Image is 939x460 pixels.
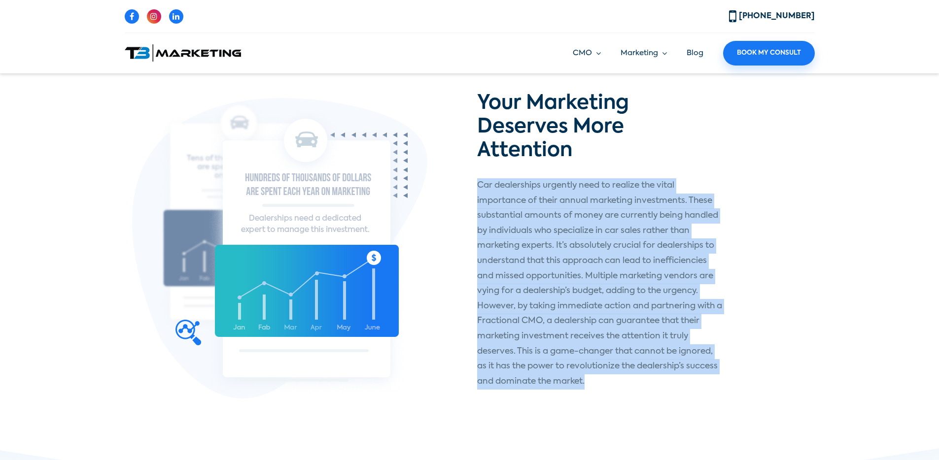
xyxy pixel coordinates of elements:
p: Car dealerships urgently need to realize the vital importance of their annual marketing investmen... [477,178,723,389]
h2: Your Marketing Deserves More Attention [477,92,723,163]
img: T3 Marketing [125,44,241,62]
a: CMO [573,48,601,59]
a: Blog [687,49,703,57]
a: Book My Consult [723,41,815,66]
a: [PHONE_NUMBER] [729,12,815,20]
a: Marketing [621,48,667,59]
